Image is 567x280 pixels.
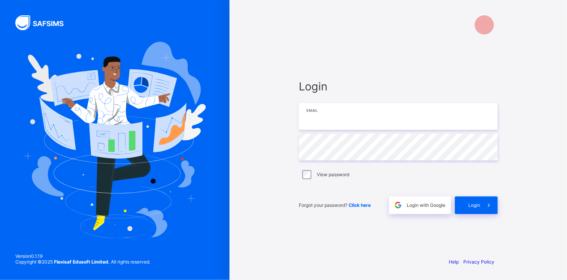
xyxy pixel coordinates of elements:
[317,172,349,177] label: View password
[394,201,402,210] img: google.396cfc9801f0270233282035f929180a.svg
[15,259,150,265] span: Copyright © 2025 All rights reserved.
[349,202,371,208] a: Click here
[15,15,73,30] img: SAFSIMS Logo
[299,202,371,208] span: Forgot your password?
[24,42,206,238] img: Hero Image
[449,259,459,265] a: Help
[54,259,110,265] strong: Flexisaf Edusoft Limited.
[463,259,494,265] a: Privacy Policy
[15,253,150,259] span: Version 0.1.19
[299,80,498,93] span: Login
[407,202,445,208] span: Login with Google
[468,202,480,208] span: Login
